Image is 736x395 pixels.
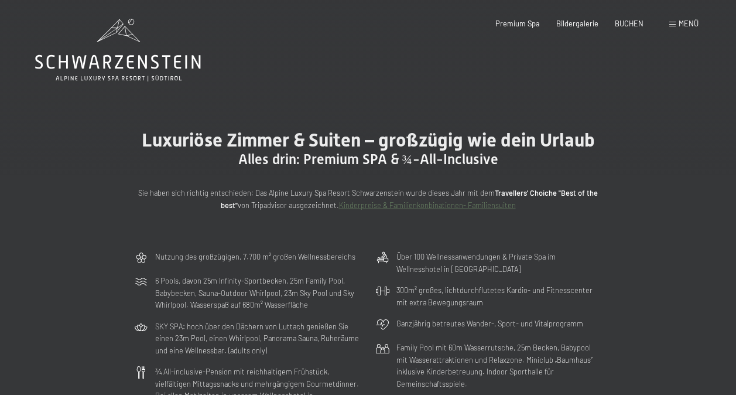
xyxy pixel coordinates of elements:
[155,321,361,356] p: SKY SPA: hoch über den Dächern von Luttach genießen Sie einen 23m Pool, einen Whirlpool, Panorama...
[155,275,361,311] p: 6 Pools, davon 25m Infinity-Sportbecken, 25m Family Pool, Babybecken, Sauna-Outdoor Whirlpool, 23...
[134,187,603,211] p: Sie haben sich richtig entschieden: Das Alpine Luxury Spa Resort Schwarzenstein wurde dieses Jahr...
[396,251,603,275] p: Über 100 Wellnessanwendungen & Private Spa im Wellnesshotel in [GEOGRAPHIC_DATA]
[339,200,516,210] a: Kinderpreise & Familienkonbinationen- Familiensuiten
[221,188,598,209] strong: Travellers' Choiche "Best of the best"
[495,19,540,28] a: Premium Spa
[396,318,583,329] p: Ganzjährig betreutes Wander-, Sport- und Vitalprogramm
[396,284,603,308] p: 300m² großes, lichtdurchflutetes Kardio- und Fitnesscenter mit extra Bewegungsraum
[155,251,355,263] p: Nutzung des großzügigen, 7.700 m² großen Wellnessbereichs
[142,129,595,151] span: Luxuriöse Zimmer & Suiten – großzügig wie dein Urlaub
[396,342,603,390] p: Family Pool mit 60m Wasserrutsche, 25m Becken, Babypool mit Wasserattraktionen und Relaxzone. Min...
[556,19,598,28] a: Bildergalerie
[615,19,643,28] a: BUCHEN
[238,151,498,168] span: Alles drin: Premium SPA & ¾-All-Inclusive
[679,19,699,28] span: Menü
